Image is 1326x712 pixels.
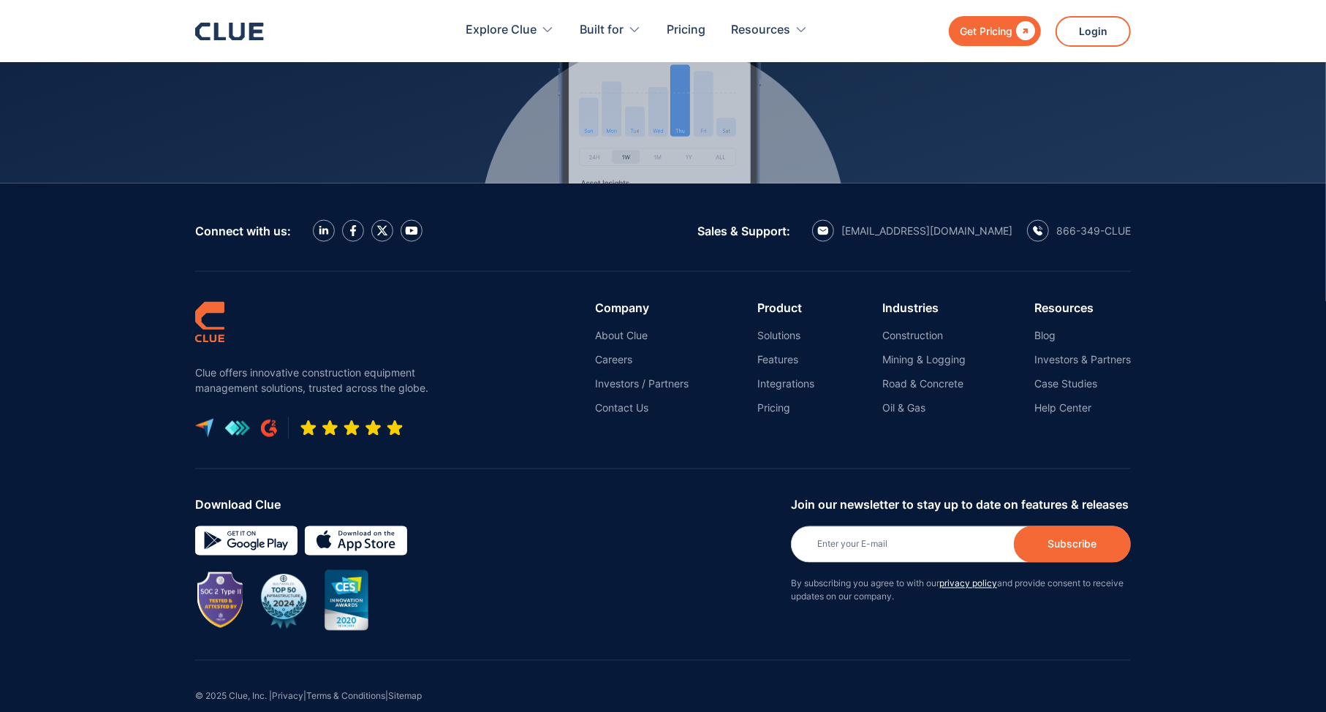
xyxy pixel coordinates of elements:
[596,402,689,415] a: Contact Us
[817,227,829,235] img: email icon
[1012,22,1035,40] div: 
[596,329,689,342] a: About Clue
[939,578,997,589] a: privacy policy
[405,227,418,235] img: YouTube Icon
[325,570,368,631] img: CES innovation award 2020 image
[949,16,1041,46] a: Get Pricing
[757,402,814,415] a: Pricing
[883,353,966,366] a: Mining & Logging
[757,301,814,314] div: Product
[883,402,966,415] a: Oil & Gas
[596,301,689,314] div: Company
[254,571,314,631] img: BuiltWorlds Top 50 Infrastructure 2024 award badge with
[1027,220,1131,242] a: calling icon866-349-CLUE
[1034,402,1131,415] a: Help Center
[261,420,277,437] img: G2 review platform icon
[596,377,689,390] a: Investors / Partners
[305,526,407,556] img: download on the App store
[791,499,1131,618] form: Newsletter
[224,420,250,436] img: get app logo
[195,224,291,238] div: Connect with us:
[841,224,1012,238] div: [EMAIL_ADDRESS][DOMAIN_NAME]
[350,225,357,237] img: facebook icon
[580,7,624,53] div: Built for
[960,22,1012,40] div: Get Pricing
[667,7,705,53] a: Pricing
[731,7,790,53] div: Resources
[195,499,780,512] div: Download Clue
[1033,226,1043,236] img: calling icon
[697,224,790,238] div: Sales & Support:
[195,419,213,438] img: capterra logo icon
[195,301,224,343] img: clue logo simple
[1034,329,1131,342] a: Blog
[1056,224,1131,238] div: 866-349-CLUE
[195,526,298,556] img: Google simple icon
[306,691,385,702] a: Terms & Conditions
[195,365,436,395] p: Clue offers innovative construction equipment management solutions, trusted across the globe.
[1014,526,1131,563] input: Subscribe
[466,7,537,53] div: Explore Clue
[757,329,814,342] a: Solutions
[757,353,814,366] a: Features
[580,7,641,53] div: Built for
[466,7,554,53] div: Explore Clue
[1064,508,1326,712] iframe: Chat Widget
[1034,377,1131,390] a: Case Studies
[883,377,966,390] a: Road & Concrete
[883,301,966,314] div: Industries
[791,577,1131,604] p: By subscribing you agree to with our and provide consent to receive updates on our company.
[319,226,329,235] img: LinkedIn icon
[791,526,1131,563] input: Enter your E-mail
[596,353,689,366] a: Careers
[388,691,422,702] a: Sitemap
[1056,16,1131,47] a: Login
[757,377,814,390] a: Integrations
[1034,353,1131,366] a: Investors & Partners
[300,420,404,437] img: Five-star rating icon
[731,7,808,53] div: Resources
[883,329,966,342] a: Construction
[791,499,1131,512] div: Join our newsletter to stay up to date on features & releases
[376,225,388,237] img: X icon twitter
[272,691,303,702] a: Privacy
[812,220,1012,242] a: email icon[EMAIL_ADDRESS][DOMAIN_NAME]
[1034,301,1131,314] div: Resources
